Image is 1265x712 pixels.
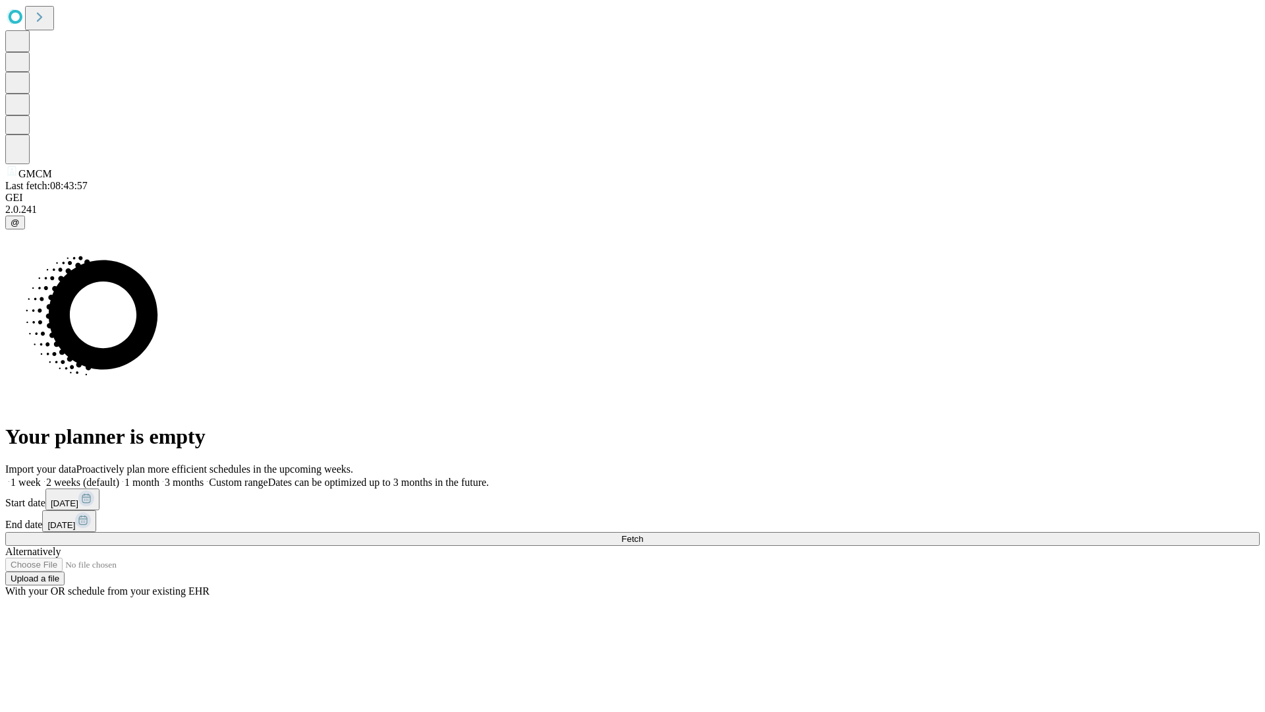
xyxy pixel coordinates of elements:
[5,572,65,585] button: Upload a file
[5,425,1260,449] h1: Your planner is empty
[621,534,643,544] span: Fetch
[5,546,61,557] span: Alternatively
[18,168,52,179] span: GMCM
[5,192,1260,204] div: GEI
[47,520,75,530] span: [DATE]
[209,477,267,488] span: Custom range
[5,180,88,191] span: Last fetch: 08:43:57
[46,477,119,488] span: 2 weeks (default)
[5,489,1260,510] div: Start date
[11,477,41,488] span: 1 week
[125,477,159,488] span: 1 month
[42,510,96,532] button: [DATE]
[5,216,25,229] button: @
[5,204,1260,216] div: 2.0.241
[5,532,1260,546] button: Fetch
[5,463,76,475] span: Import your data
[5,585,210,597] span: With your OR schedule from your existing EHR
[76,463,353,475] span: Proactively plan more efficient schedules in the upcoming weeks.
[5,510,1260,532] div: End date
[165,477,204,488] span: 3 months
[45,489,99,510] button: [DATE]
[51,498,78,508] span: [DATE]
[11,218,20,227] span: @
[268,477,489,488] span: Dates can be optimized up to 3 months in the future.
